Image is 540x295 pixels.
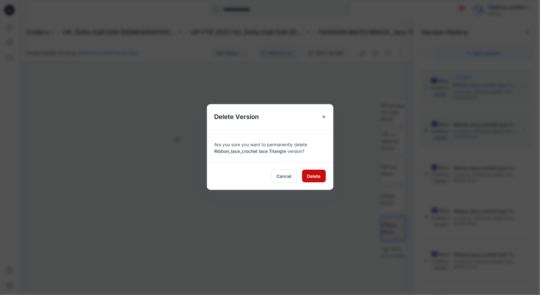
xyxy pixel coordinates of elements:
button: Close [318,111,330,122]
h5: Delete Version [207,104,267,129]
div: Are you sure you want to permanently delete version? [214,137,326,154]
span: Cancel [277,173,292,179]
span: Delete [307,173,321,179]
button: Delete [302,170,326,182]
button: Cancel [271,170,297,182]
span: Ribbon_lace_crochet lace Triangle [214,148,286,154]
